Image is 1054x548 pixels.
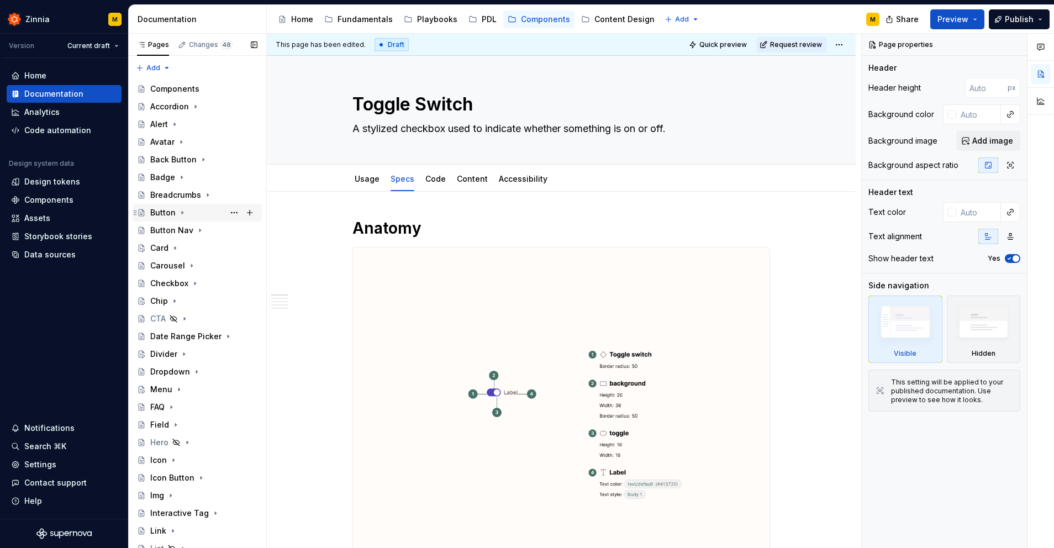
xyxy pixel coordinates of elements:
div: Code automation [24,125,91,136]
div: Design system data [9,159,74,168]
div: Alert [150,119,168,130]
span: Request review [770,40,822,49]
div: Components [24,194,73,205]
div: Icon [150,455,167,466]
div: Button Nav [150,225,193,236]
a: Alert [133,115,262,133]
div: Date Range Picker [150,331,222,342]
button: Search ⌘K [7,438,122,455]
div: Analytics [24,107,60,118]
div: Accordion [150,101,189,112]
a: Accessibility [499,174,547,183]
div: Img [150,490,164,501]
div: Field [150,419,169,430]
button: Contact support [7,474,122,492]
a: Home [7,67,122,85]
a: Assets [7,209,122,227]
div: Breadcrumbs [150,189,201,201]
div: Hero [150,437,168,448]
a: Interactive Tag [133,504,262,522]
img: 45b30344-6175-44f5-928b-e1fa7fb9357c.png [8,13,21,26]
div: Storybook stories [24,231,92,242]
span: Add image [972,135,1013,146]
div: Header text [868,187,913,198]
div: Hidden [947,296,1021,363]
button: Preview [930,9,984,29]
div: Changes [189,40,233,49]
div: Help [24,496,42,507]
span: Quick preview [699,40,747,49]
a: CTA [133,310,262,328]
a: Storybook stories [7,228,122,245]
div: Fundamentals [338,14,393,25]
div: Data sources [24,249,76,260]
div: Show header text [868,253,934,264]
span: 48 [220,40,233,49]
div: Content [452,167,492,190]
button: Notifications [7,419,122,437]
a: Fundamentals [320,10,397,28]
div: PDL [482,14,497,25]
div: Text color [868,207,906,218]
span: This page has been edited. [276,40,366,49]
div: Components [150,83,199,94]
button: Add [133,60,174,76]
a: Design tokens [7,173,122,191]
div: M [112,15,118,24]
div: Page tree [273,8,659,30]
div: FAQ [150,402,165,413]
a: Code [425,174,446,183]
a: Specs [391,174,414,183]
a: Carousel [133,257,262,275]
h1: Anatomy [352,218,770,238]
a: Playbooks [399,10,462,28]
div: Home [291,14,313,25]
input: Auto [956,104,1001,124]
a: Badge [133,168,262,186]
div: Icon Button [150,472,194,483]
button: Quick preview [686,37,752,52]
div: Interactive Tag [150,508,209,519]
input: Auto [956,202,1001,222]
a: Img [133,487,262,504]
div: Documentation [24,88,83,99]
div: Button [150,207,176,218]
a: Home [273,10,318,28]
a: Link [133,522,262,540]
a: Divider [133,345,262,363]
div: Code [421,167,450,190]
a: Content [457,174,488,183]
a: Components [7,191,122,209]
p: px [1008,83,1016,92]
div: Checkbox [150,278,188,289]
div: Assets [24,213,50,224]
a: Supernova Logo [36,528,92,539]
div: Components [521,14,570,25]
a: Documentation [7,85,122,103]
div: Text alignment [868,231,922,242]
div: Playbooks [417,14,457,25]
button: Publish [989,9,1050,29]
a: Avatar [133,133,262,151]
div: Home [24,70,46,81]
div: Divider [150,349,177,360]
textarea: A stylized checkbox used to indicate whether something is on or off. [350,120,768,138]
div: Pages [137,40,169,49]
a: PDL [464,10,501,28]
button: Help [7,492,122,510]
span: Share [896,14,919,25]
div: Documentation [138,14,262,25]
div: Settings [24,459,56,470]
a: Code automation [7,122,122,139]
a: Back Button [133,151,262,168]
div: M [870,15,876,24]
div: Visible [894,349,916,358]
a: Button [133,204,262,222]
div: Avatar [150,136,175,147]
div: Contact support [24,477,87,488]
div: Zinnia [25,14,50,25]
span: Current draft [67,41,110,50]
a: Breadcrumbs [133,186,262,204]
div: Menu [150,384,172,395]
div: Design tokens [24,176,80,187]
